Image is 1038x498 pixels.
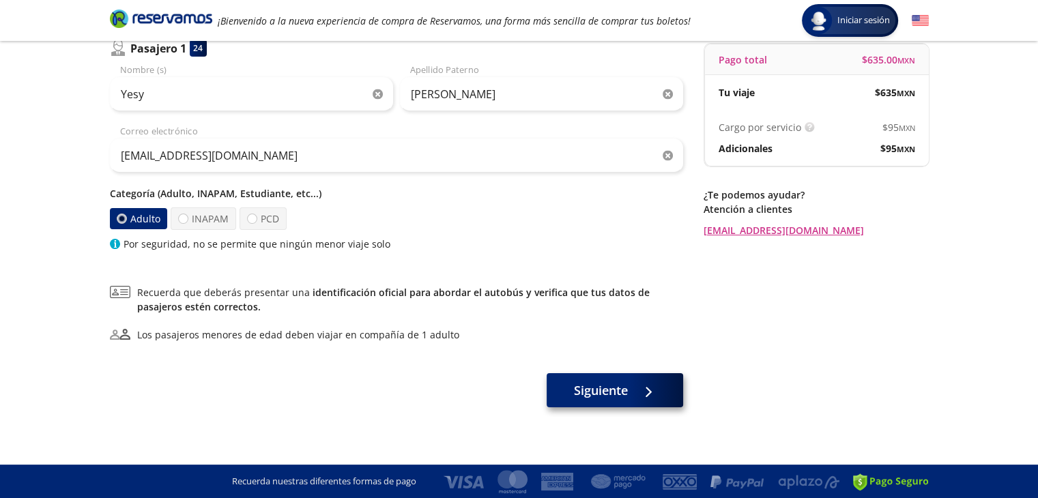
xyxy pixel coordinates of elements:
small: MXN [897,88,915,98]
button: English [912,12,929,29]
div: Los pasajeros menores de edad deben viajar en compañía de 1 adulto [137,327,459,342]
span: $ 95 [882,120,915,134]
a: identificación oficial para abordar el autobús y verifica que tus datos de pasajeros estén correc... [137,286,650,313]
input: Correo electrónico [110,138,683,173]
p: Adicionales [719,141,773,156]
span: Iniciar sesión [832,14,895,27]
label: INAPAM [171,207,236,230]
i: Brand Logo [110,8,212,29]
span: $ 635 [875,85,915,100]
p: Por seguridad, no se permite que ningún menor viaje solo [124,237,390,251]
p: Atención a clientes [704,202,929,216]
span: $ 635.00 [862,53,915,67]
small: MXN [897,144,915,154]
input: Nombre (s) [110,77,393,111]
span: Siguiente [574,381,628,400]
small: MXN [899,123,915,133]
p: Pasajero 1 [130,40,186,57]
p: ¿Te podemos ayudar? [704,188,929,202]
p: Cargo por servicio [719,120,801,134]
p: Tu viaje [719,85,755,100]
p: Pago total [719,53,767,67]
span: Recuerda que deberás presentar una [137,285,683,314]
label: PCD [240,207,287,230]
p: Recuerda nuestras diferentes formas de pago [232,475,416,488]
span: $ 95 [880,141,915,156]
p: Categoría (Adulto, INAPAM, Estudiante, etc...) [110,186,683,201]
a: [EMAIL_ADDRESS][DOMAIN_NAME] [704,223,929,237]
small: MXN [897,55,915,65]
a: Brand Logo [110,8,212,33]
input: Apellido Paterno [400,77,683,111]
div: 24 [190,40,207,57]
label: Adulto [109,208,167,229]
em: ¡Bienvenido a la nueva experiencia de compra de Reservamos, una forma más sencilla de comprar tus... [218,14,691,27]
button: Siguiente [547,373,683,407]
